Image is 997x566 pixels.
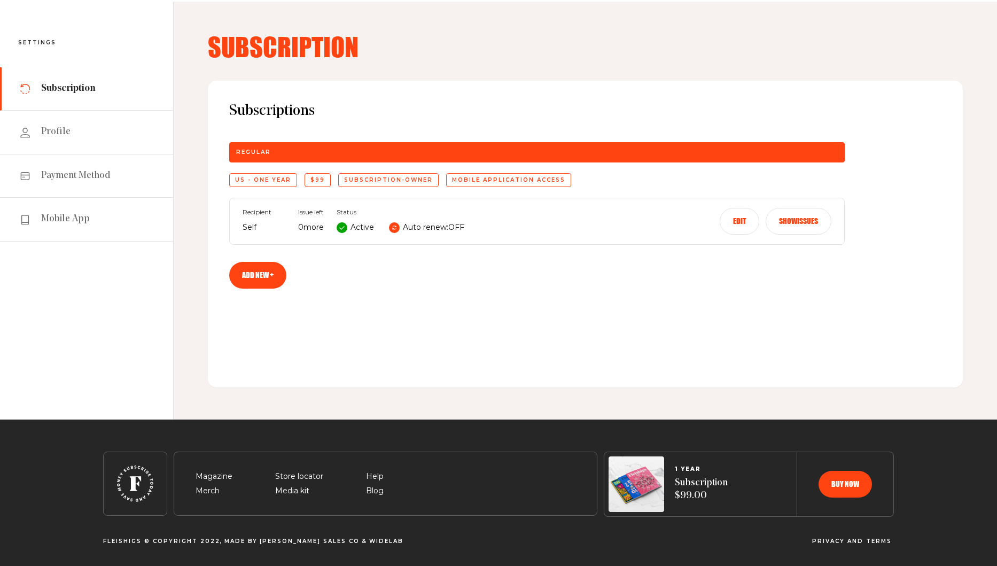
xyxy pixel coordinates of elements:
[298,221,324,234] p: 0 more
[350,221,374,234] p: Active
[196,470,232,483] span: Magazine
[337,208,464,216] span: Status
[41,82,96,95] span: Subscription
[229,173,297,187] div: US - One Year
[229,102,941,121] span: Subscriptions
[831,480,859,488] span: Buy now
[366,485,384,498] span: Blog
[41,213,90,226] span: Mobile App
[366,470,384,483] span: Help
[766,208,831,235] button: Showissues
[812,538,892,544] a: Privacy and terms
[446,173,571,187] div: Mobile application access
[362,538,367,545] span: &
[275,470,323,483] span: Store locator
[229,262,286,289] a: Add new +
[229,142,845,162] div: Regular
[720,208,759,235] button: Edit
[196,486,220,495] a: Merch
[675,466,728,472] span: 1 YEAR
[369,538,403,545] a: Widelab
[819,471,872,498] button: Buy now
[275,486,309,495] a: Media kit
[103,538,220,545] span: Fleishigs © Copyright 2022
[224,538,258,545] span: Made By
[366,471,384,481] a: Help
[260,538,360,545] span: [PERSON_NAME] Sales CO
[338,173,439,187] div: subscription-owner
[208,34,963,59] h4: Subscription
[609,456,664,512] img: Magazines image
[298,208,324,216] span: Issue left
[812,538,892,545] span: Privacy and terms
[366,486,384,495] a: Blog
[260,538,360,545] a: [PERSON_NAME] Sales CO
[305,173,331,187] div: $99
[220,538,222,545] span: ,
[403,221,464,234] p: Auto renew: OFF
[196,471,232,481] a: Magazine
[369,538,403,545] span: Widelab
[275,485,309,498] span: Media kit
[243,208,285,216] span: Recipient
[243,221,285,234] p: Self
[196,485,220,498] span: Merch
[41,126,71,138] span: Profile
[41,169,111,182] span: Payment Method
[675,477,728,503] span: Subscription $99.00
[275,471,323,481] a: Store locator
